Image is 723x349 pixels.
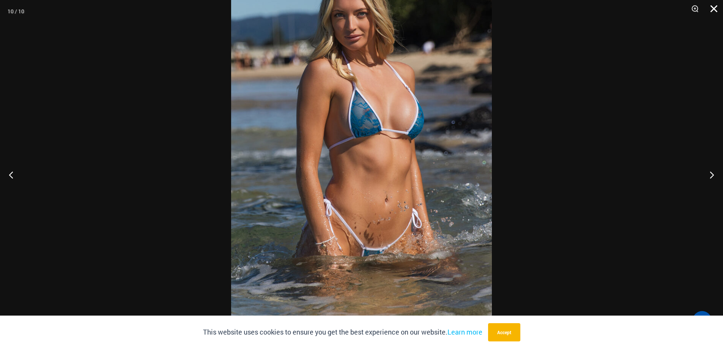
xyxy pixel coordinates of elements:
button: Accept [488,323,520,341]
p: This website uses cookies to ensure you get the best experience on our website. [203,327,482,338]
a: Learn more [447,327,482,336]
button: Next [695,156,723,194]
div: 10 / 10 [8,6,24,17]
